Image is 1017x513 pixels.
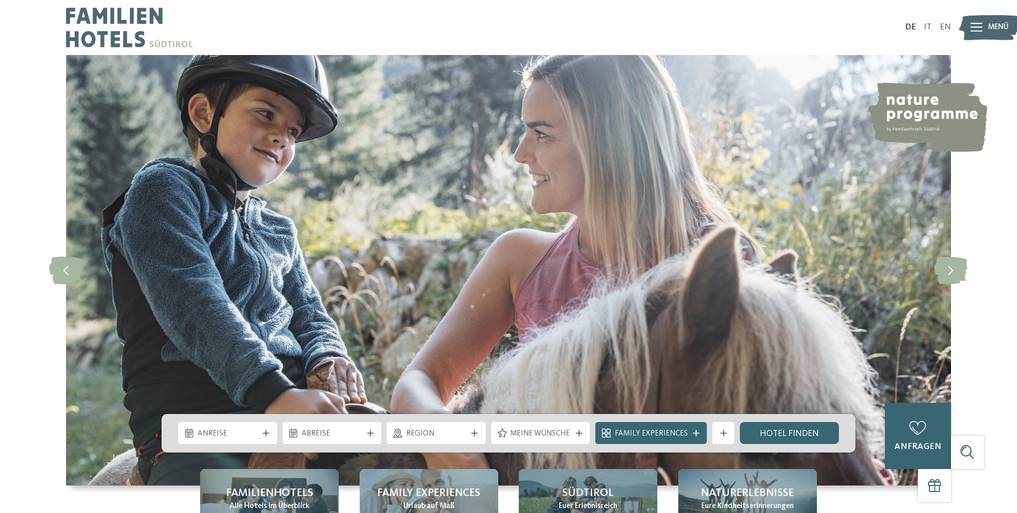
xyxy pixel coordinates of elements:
span: Menü [988,22,1008,33]
a: EN [940,23,951,31]
span: Euer Erlebnisreich [559,501,617,512]
img: Familienhotels Südtirol: The happy family places [66,55,951,485]
span: Urlaub auf Maß [403,501,455,512]
span: Alle Hotels im Überblick [230,501,310,512]
span: Abreise [302,428,362,439]
span: Familienhotels [226,485,313,501]
a: DE [905,23,916,31]
span: Family Experiences [377,485,480,501]
span: Family Experiences [615,428,688,439]
span: anfragen [894,442,941,451]
a: Hotel finden [740,422,839,444]
span: Naturerlebnisse [701,485,794,501]
span: Südtirol [562,485,614,501]
img: nature programme by Familienhotels Südtirol [866,82,987,152]
a: IT [924,23,931,31]
span: Eure Kindheitserinnerungen [701,501,794,512]
span: Meine Wünsche [510,428,571,439]
span: Region [406,428,467,439]
span: Anreise [198,428,258,439]
a: anfragen [885,403,951,469]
